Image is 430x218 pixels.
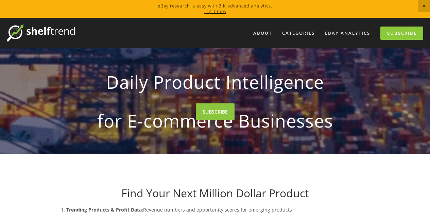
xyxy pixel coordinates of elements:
a: Try it now [204,8,226,14]
a: eBay Analytics [321,28,375,39]
strong: Trending Products & Profit Data: [66,206,143,213]
a: SUBSCRIBE [196,103,235,120]
strong: for E-commerce Businesses [64,105,367,137]
a: Subscribe [380,27,423,40]
div: Categories [278,28,319,39]
a: About [249,28,276,39]
img: ShelfTrend [7,24,75,41]
strong: Daily Product Intelligence [64,66,367,98]
h1: Find Your Next Million Dollar Product [53,187,378,200]
p: Revenue numbers and opportunity scores for emerging products [66,205,378,214]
